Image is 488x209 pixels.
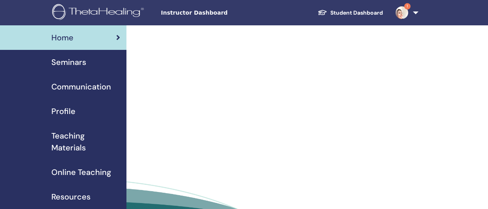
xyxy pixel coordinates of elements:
[51,105,75,117] span: Profile
[311,6,389,20] a: Student Dashboard
[51,32,73,44] span: Home
[51,166,111,178] span: Online Teaching
[161,9,279,17] span: Instructor Dashboard
[51,191,90,203] span: Resources
[318,9,327,16] img: graduation-cap-white.svg
[51,81,111,93] span: Communication
[51,130,120,154] span: Teaching Materials
[404,3,411,9] span: 1
[396,6,408,19] img: default.png
[51,56,86,68] span: Seminars
[52,4,147,22] img: logo.png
